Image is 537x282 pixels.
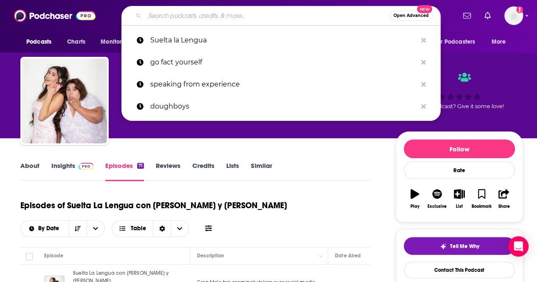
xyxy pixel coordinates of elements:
h2: Choose List sort [20,220,105,237]
p: speaking from experience [150,73,417,95]
a: Show notifications dropdown [481,8,494,23]
img: Podchaser Pro [79,163,93,170]
div: Rate [404,162,515,179]
a: Similar [251,162,272,181]
h1: Episodes of Suelta La Lengua con [PERSON_NAME] y [PERSON_NAME] [20,200,287,211]
span: Podcasts [26,36,51,48]
input: Search podcasts, credits, & more... [145,9,390,22]
span: New [417,5,432,13]
button: Show profile menu [504,6,523,25]
svg: Add a profile image [516,6,523,13]
a: Episodes71 [105,162,144,181]
a: InsightsPodchaser Pro [51,162,93,181]
p: doughboys [150,95,417,117]
span: Monitoring [101,36,131,48]
span: Open Advanced [394,14,429,18]
div: Description [197,251,224,261]
a: Lists [226,162,239,181]
button: open menu [20,34,62,50]
img: Suelta La Lengua con Itati y Doña Silvia [22,59,107,143]
p: go fact yourself [150,51,417,73]
a: go fact yourself [121,51,441,73]
a: Charts [62,34,90,50]
button: open menu [95,34,142,50]
button: List [448,184,470,214]
a: doughboys [121,95,441,117]
div: Date Aired [335,251,361,261]
div: Sort Direction [153,221,171,237]
span: By Date [38,226,62,232]
div: Open Intercom Messenger [508,236,529,257]
span: Table [131,226,146,232]
button: Exclusive [426,184,448,214]
div: Share [498,204,509,209]
button: Column Actions [316,251,326,261]
span: More [492,36,506,48]
button: Open AdvancedNew [390,11,433,21]
a: Suelta la Lengua [121,29,441,51]
div: 71 [137,163,144,169]
button: Follow [404,140,515,158]
div: Episode [44,251,63,261]
div: Bookmark [472,204,492,209]
a: Contact This Podcast [404,262,515,278]
button: open menu [21,226,69,232]
a: Reviews [156,162,180,181]
div: Search podcasts, credits, & more... [121,6,441,25]
button: Play [404,184,426,214]
img: Podchaser - Follow, Share and Rate Podcasts [14,8,96,24]
img: tell me why sparkle [440,243,447,250]
span: Logged in as meg_reilly_edl [504,6,523,25]
a: speaking from experience [121,73,441,95]
button: Bookmark [470,184,492,214]
button: tell me why sparkleTell Me Why [404,237,515,255]
span: Charts [67,36,85,48]
span: Good podcast? Give it some love! [415,103,504,109]
p: Suelta la Lengua [150,29,417,51]
button: open menu [87,221,104,237]
div: Exclusive [427,204,447,209]
button: Choose View [112,220,189,237]
span: For Podcasters [434,36,475,48]
a: Credits [192,162,214,181]
div: Play [410,204,419,209]
div: Good podcast? Give it some love! [396,64,523,117]
a: About [20,162,39,181]
button: open menu [486,34,517,50]
span: Tell Me Why [450,243,479,250]
button: Share [493,184,515,214]
div: List [456,204,463,209]
img: User Profile [504,6,523,25]
a: Show notifications dropdown [460,8,474,23]
button: open menu [429,34,487,50]
button: Sort Direction [69,221,87,237]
